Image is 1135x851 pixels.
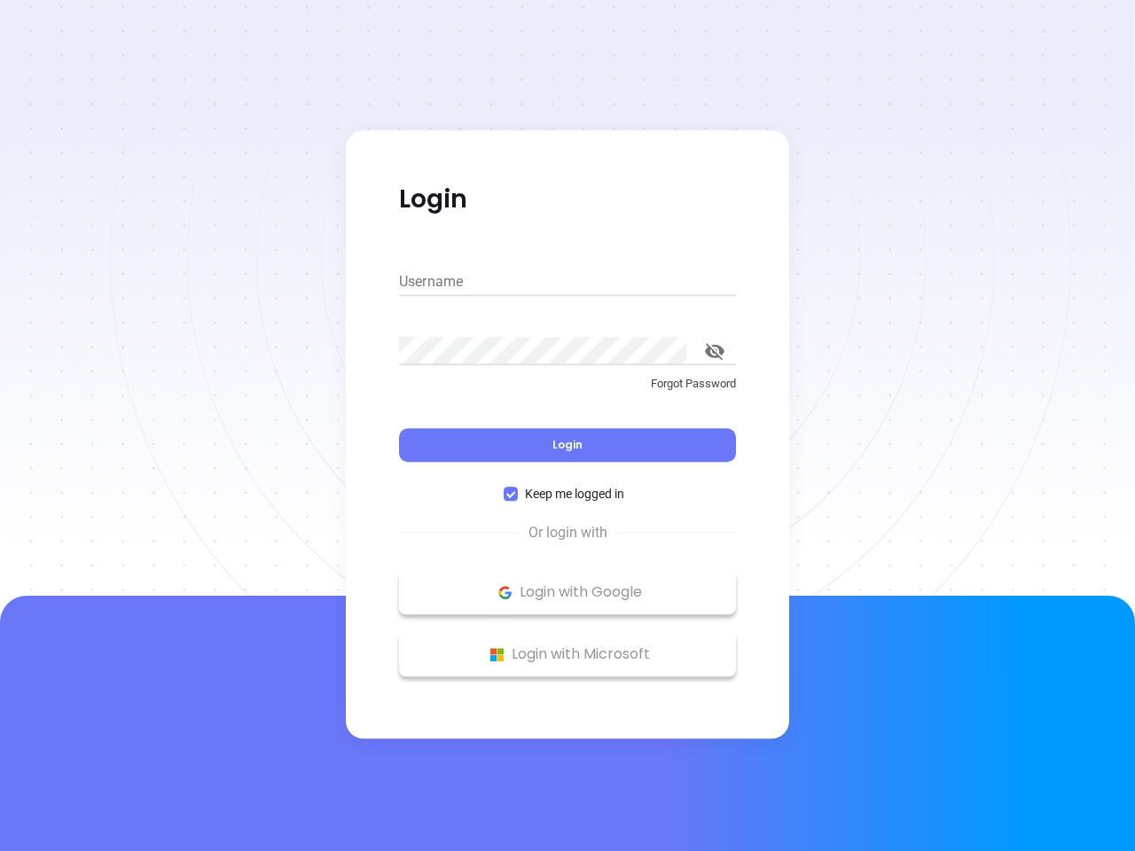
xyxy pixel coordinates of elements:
p: Login with Google [408,579,727,605]
button: toggle password visibility [693,330,736,372]
p: Forgot Password [399,375,736,393]
span: Or login with [520,522,616,543]
img: Google Logo [494,582,516,604]
a: Forgot Password [399,375,736,407]
p: Login [399,183,736,215]
button: Login [399,428,736,462]
span: Keep me logged in [518,484,631,504]
button: Google Logo Login with Google [399,570,736,614]
button: Microsoft Logo Login with Microsoft [399,632,736,676]
img: Microsoft Logo [486,644,508,666]
p: Login with Microsoft [408,641,727,668]
span: Login [552,437,583,452]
